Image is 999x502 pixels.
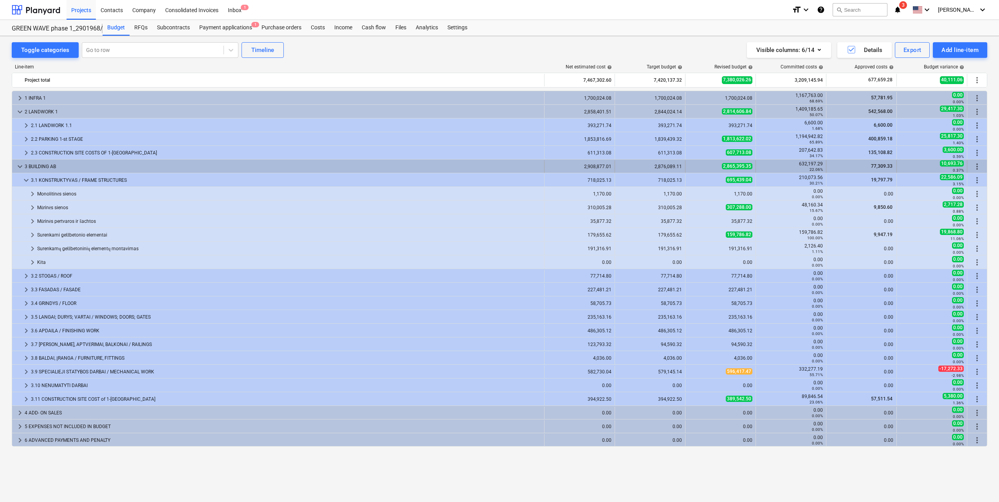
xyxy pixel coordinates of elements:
[759,339,823,350] div: 0.00
[938,7,977,13] span: [PERSON_NAME][DEMOGRAPHIC_DATA]
[722,163,752,169] span: 2,865,395.35
[867,77,893,83] span: 677,659.28
[257,20,306,36] a: Purchase orders
[548,369,611,375] div: 582,730.04
[689,95,752,101] div: 1,700,024.08
[31,325,541,337] div: 3.6 APDAILA / FINISHING WORK
[972,107,982,117] span: More actions
[978,5,987,14] i: keyboard_arrow_down
[22,285,31,294] span: keyboard_arrow_right
[953,141,964,145] small: 1.40%
[972,75,982,85] span: More actions
[28,203,37,212] span: keyboard_arrow_right
[25,106,541,118] div: 2 LANDWORK 1
[873,122,893,128] span: 6,600.00
[618,74,682,86] div: 7,420,137.32
[870,177,893,183] span: 19,797.79
[22,121,31,130] span: keyboard_arrow_right
[759,380,823,391] div: 0.00
[25,160,541,173] div: 3 BUILDING AB
[618,232,682,238] div: 179,655.62
[37,188,541,200] div: Monolitinės sienos
[152,20,195,36] div: Subcontracts
[812,318,823,322] small: 0.00%
[812,359,823,363] small: 0.00%
[618,273,682,279] div: 77,714.80
[22,353,31,363] span: keyboard_arrow_right
[759,298,823,309] div: 0.00
[824,188,999,502] div: Chat Widget
[887,65,894,70] span: help
[689,287,752,292] div: 227,481.21
[37,229,541,241] div: Surenkami gelžbetonio elementai
[941,45,979,55] div: Add line-item
[689,355,752,361] div: 4,036.00
[618,328,682,333] div: 486,305.12
[618,369,682,375] div: 579,145.14
[618,136,682,142] div: 1,839,439.32
[781,64,823,70] div: Committed costs
[25,407,541,419] div: 4 ADD- ON SALES
[31,379,541,392] div: 3.10 NENUMATYTI DARBAI
[867,109,893,114] span: 542,568.00
[899,1,907,9] span: 3
[15,436,25,445] span: keyboard_arrow_right
[689,123,752,128] div: 393,271.74
[689,219,752,224] div: 35,877.32
[940,106,964,112] span: 29,417.30
[689,410,752,416] div: 0.00
[953,127,964,131] small: 0.00%
[870,163,893,169] span: 77,309.33
[812,277,823,281] small: 0.00%
[548,383,611,388] div: 0.00
[807,236,823,240] small: 100.00%
[618,150,682,156] div: 611,313.08
[940,133,964,139] span: 25,817.30
[647,64,682,70] div: Target budget
[722,76,752,84] span: 7,380,026.26
[22,340,31,349] span: keyboard_arrow_right
[548,301,611,306] div: 58,705.73
[618,410,682,416] div: 0.00
[870,95,893,100] span: 57,781.95
[548,136,611,142] div: 1,853,816.69
[812,345,823,350] small: 0.00%
[31,393,541,405] div: 3.11 CONSTRUCTION SITE COST of 1-[GEOGRAPHIC_DATA]
[972,134,982,144] span: More actions
[31,338,541,351] div: 3.7 [PERSON_NAME], APTVĖRIMAI, BALKONAI / RAILINGS
[15,93,25,103] span: keyboard_arrow_right
[548,164,611,169] div: 2,908,877.01
[855,64,894,70] div: Approved costs
[812,414,823,418] small: 0.00%
[833,3,887,16] button: Search
[443,20,472,36] div: Settings
[810,154,823,158] small: 34.17%
[810,181,823,185] small: 30.21%
[548,273,611,279] div: 77,714.80
[22,299,31,308] span: keyboard_arrow_right
[689,191,752,197] div: 1,170.00
[22,148,31,158] span: keyboard_arrow_right
[759,147,823,158] div: 207,642.83
[952,92,964,98] span: 0.00
[548,355,611,361] div: 4,036.00
[972,176,982,185] span: More actions
[357,20,391,36] div: Cash flow
[548,314,611,320] div: 235,163.16
[689,246,752,251] div: 191,316.91
[894,5,902,14] i: notifications
[130,20,152,36] a: RFQs
[953,182,964,186] small: 3.15%
[759,312,823,323] div: 0.00
[689,314,752,320] div: 235,163.16
[759,435,823,446] div: 0.00
[25,420,541,433] div: 5 EXPENSES NOT INCLUDED IN BUDGET
[726,204,752,210] span: 307,288.00
[618,191,682,197] div: 1,170.00
[548,150,611,156] div: 611,313.08
[812,249,823,254] small: 1.11%
[28,244,37,253] span: keyboard_arrow_right
[747,65,753,70] span: help
[810,208,823,213] small: 15.67%
[548,342,611,347] div: 123,793.32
